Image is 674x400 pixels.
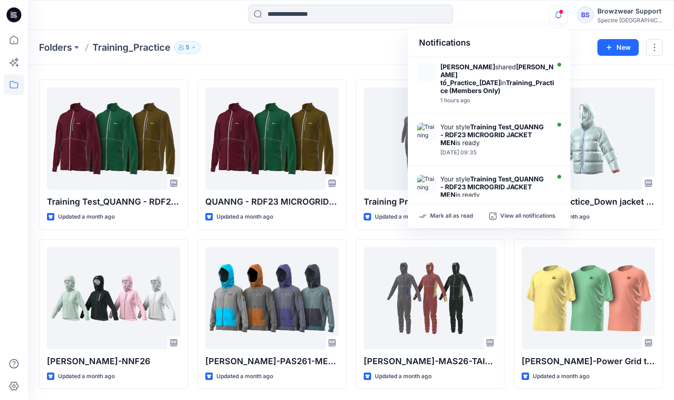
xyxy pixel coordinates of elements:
[408,29,570,57] div: Notifications
[47,247,180,349] a: Hoa Nguyen-NNF26
[174,41,201,54] button: 5
[364,247,497,349] a: NGUYEN DUC-MAS26-TAIS HDM-Aenergy_FL T-SHIRT Men-FFINITY PANTS M-TEST
[577,7,594,23] div: BS
[205,247,339,349] a: HOA PHAM-PAS261-MEN SOLSCAPE ACTIVE
[440,123,544,147] strong: Training Test_QUANNG - RDF23 MICROGRID JACKET MEN
[216,372,273,381] p: Updated a month ago
[375,212,432,222] p: Updated a month ago
[597,6,662,17] div: Browzwear Support
[417,123,436,141] img: Training Test_QUANNG - RDF23 MICROGRID JACKET MEN
[440,63,556,94] div: shared in
[47,87,180,190] a: Training Test_QUANNG - RDF23 MICROGRID JACKET MEN
[522,355,655,368] p: [PERSON_NAME]-Power Grid t Shirt - test
[375,372,432,381] p: Updated a month ago
[597,39,639,56] button: New
[440,149,547,156] div: Friday, July 25, 2025 09:35
[597,17,662,24] div: Spectre [GEOGRAPHIC_DATA]
[522,247,655,349] a: Nguyen Phuong-Power Grid t Shirt - test
[47,195,180,208] p: Training Test_QUANNG - RDF23 MICROGRID JACKET MEN
[58,212,115,222] p: Updated a month ago
[500,212,556,220] p: View all notifications
[92,41,170,54] p: Training_Practice
[216,212,273,222] p: Updated a month ago
[39,41,72,54] a: Folders
[417,175,436,193] img: Training Test_QUANNG - RDF23 MICROGRID JACKET MEN
[205,87,339,190] a: QUANNG - RDF23 MICROGRID JACKET MEN
[440,79,554,94] strong: Training_Practice (Members Only)
[205,195,339,208] p: QUANNG - RDF23 MICROGRID JACKET MEN
[417,63,436,81] img: Quang tồ_Practice_4Sep2025
[522,87,655,190] a: Training Practice_Down jacket 001
[58,372,115,381] p: Updated a month ago
[440,97,556,104] div: Thursday, September 04, 2025 04:53
[440,175,544,199] strong: Training Test_QUANNG - RDF23 MICROGRID JACKET MEN
[533,372,589,381] p: Updated a month ago
[440,63,554,87] strong: [PERSON_NAME] tồ_Practice_[DATE]
[364,195,497,208] p: Training Practice_Oliver QS_NGUYEN DUC-MAS26-TAIS HDM-Aenergy_FL T-SHIRT Men-FFINITY PANTS M-TEST
[430,212,473,220] p: Mark all as read
[440,123,547,147] div: Your style is ready
[47,355,180,368] p: [PERSON_NAME]-NNF26
[186,42,189,53] p: 5
[364,355,497,368] p: [PERSON_NAME]-MAS26-TAIS HDM-Aenergy_FL T-SHIRT Men-FFINITY PANTS M-TEST
[440,175,547,199] div: Your style is ready
[440,63,495,71] strong: [PERSON_NAME]
[522,195,655,208] p: Training Practice_Down jacket 001
[205,355,339,368] p: [PERSON_NAME]-PAS261-MEN SOLSCAPE ACTIVE
[364,87,497,190] a: Training Practice_Oliver QS_NGUYEN DUC-MAS26-TAIS HDM-Aenergy_FL T-SHIRT Men-FFINITY PANTS M-TEST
